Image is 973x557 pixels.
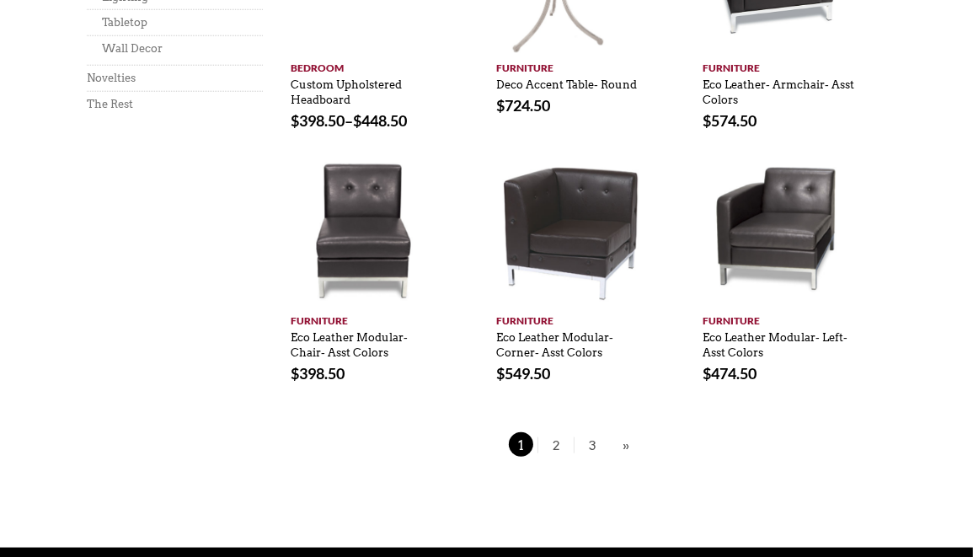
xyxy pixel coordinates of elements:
span: 2 [543,432,569,457]
a: Eco Leather Modular- Chair- Asst Colors [291,323,408,360]
a: Deco Accent Table- Round [496,70,637,92]
span: 3 [580,432,605,457]
span: $ [703,111,711,130]
span: $ [291,364,299,383]
span: $ [496,364,505,383]
a: Furniture [703,307,857,329]
bdi: 398.50 [291,111,345,130]
a: Novelties [87,72,136,84]
span: $ [353,111,361,130]
a: Custom Upholstered Headboard [291,70,402,107]
span: $ [703,364,711,383]
a: Tabletop [102,16,147,29]
bdi: 549.50 [496,364,550,383]
span: 1 [509,432,533,457]
a: The Rest [87,98,133,110]
bdi: 474.50 [703,364,756,383]
a: Eco Leather Modular- Left- Asst Colors [703,323,847,360]
a: Furniture [291,307,445,329]
a: 2 [537,437,574,453]
a: Wall Decor [102,42,163,55]
a: Eco Leather- Armchair- Asst Colors [703,70,854,107]
a: Eco Leather Modular- Corner- Asst Colors [496,323,613,360]
bdi: 574.50 [703,111,756,130]
span: $ [291,111,299,130]
a: Furniture [496,54,650,76]
bdi: 724.50 [496,96,550,115]
span: – [291,113,445,130]
a: Furniture [703,54,857,76]
a: Furniture [496,307,650,329]
span: $ [496,96,505,115]
bdi: 398.50 [291,364,345,383]
a: 3 [574,437,610,453]
a: Bedroom [291,54,445,76]
bdi: 448.50 [353,111,407,130]
a: » [618,435,634,456]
